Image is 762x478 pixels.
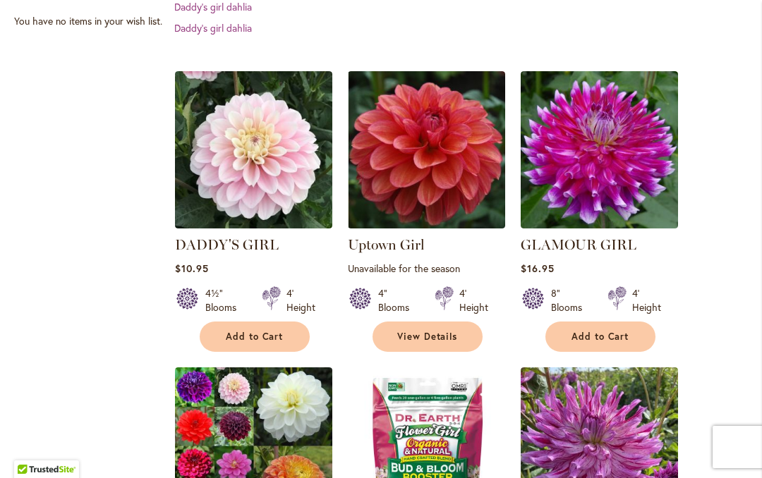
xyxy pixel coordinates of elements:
div: 4' Height [632,286,661,314]
div: 4' Height [286,286,315,314]
a: Daddy’s girl dahlia [174,21,252,35]
img: DADDY'S GIRL [175,71,332,228]
div: 4" Blooms [378,286,418,314]
span: Add to Cart [571,331,629,343]
div: 4' Height [459,286,488,314]
iframe: Launch Accessibility Center [11,428,50,467]
img: Uptown Girl [348,71,505,228]
img: GLAMOUR GIRL [521,71,678,228]
span: View Details [397,331,458,343]
span: $16.95 [521,262,555,275]
a: Uptown Girl [348,218,505,231]
a: DADDY'S GIRL [175,236,279,253]
div: 4½" Blooms [205,286,245,314]
p: Unavailable for the season [348,262,505,275]
a: Uptown Girl [348,236,425,253]
a: GLAMOUR GIRL [521,218,678,231]
div: 8" Blooms [551,286,591,314]
button: Add to Cart [200,321,310,352]
button: Add to Cart [545,321,655,352]
a: View Details [373,321,483,352]
div: You have no items in your wish list. [14,14,167,28]
a: GLAMOUR GIRL [521,236,636,253]
span: Add to Cart [226,331,284,343]
a: DADDY'S GIRL [175,218,332,231]
span: $10.95 [175,262,209,275]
